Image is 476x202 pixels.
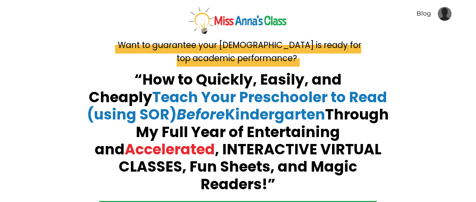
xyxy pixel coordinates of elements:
a: Blog [416,9,431,18]
strong: “How to Quickly, Easily, and Cheaply Through My Full Year of Entertaining and , INTERACTIVE VIRTU... [87,69,389,194]
em: Before [177,104,225,125]
span: Want to guarantee your [DEMOGRAPHIC_DATA] is ready for top academic performance? [115,37,361,67]
span: Accelerated [125,139,215,160]
img: User Avatar [438,7,452,21]
span: Teach Your Preschooler to Read (using SOR) Kindergarten [87,87,387,125]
